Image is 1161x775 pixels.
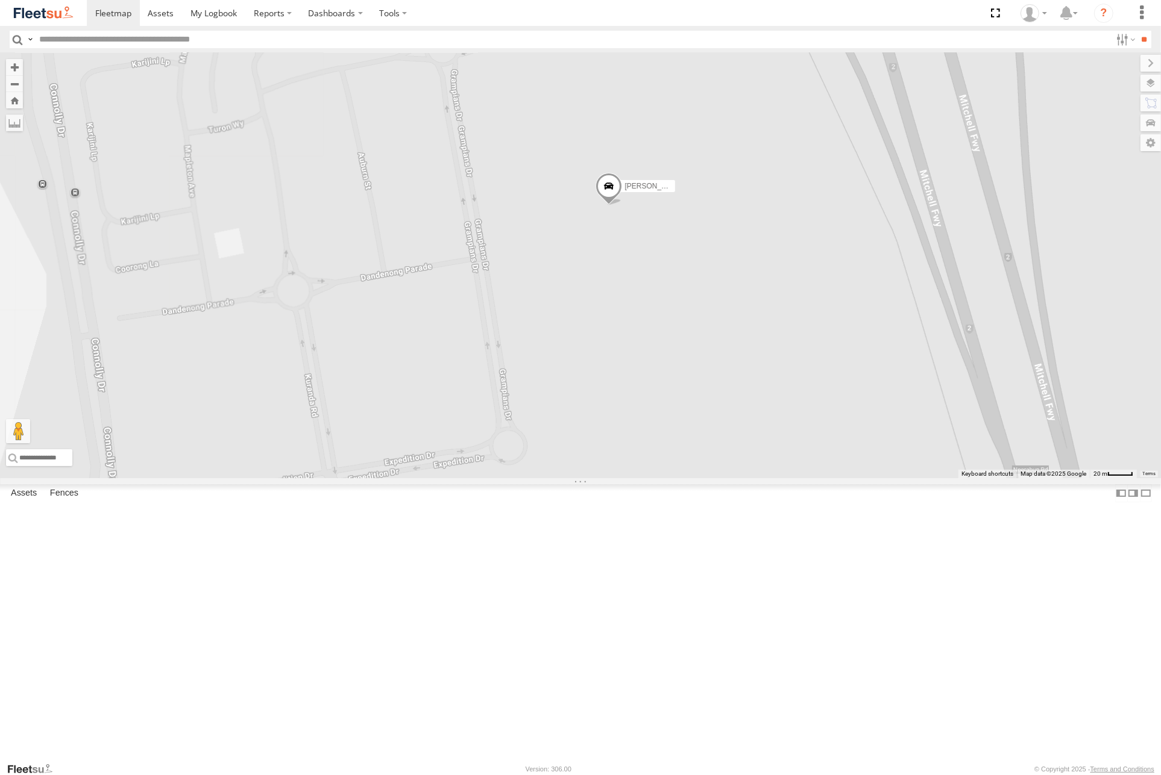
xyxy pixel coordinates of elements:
div: Alan Bailey [1016,4,1051,22]
div: © Copyright 2025 - [1034,765,1154,773]
span: [PERSON_NAME] - 1IAU453 - 0408 092 213 [625,182,769,190]
label: Search Filter Options [1112,31,1137,48]
label: Search Query [25,31,35,48]
button: Keyboard shortcuts [961,470,1013,478]
label: Hide Summary Table [1140,484,1152,502]
button: Zoom out [6,75,23,92]
div: Version: 306.00 [526,765,571,773]
a: Visit our Website [7,763,62,775]
button: Zoom Home [6,92,23,108]
button: Map scale: 20 m per 39 pixels [1090,470,1137,478]
label: Measure [6,114,23,131]
button: Zoom in [6,59,23,75]
label: Assets [5,485,43,502]
span: 20 m [1093,470,1107,477]
a: Terms (opens in new tab) [1143,472,1156,476]
a: Terms and Conditions [1090,765,1154,773]
img: fleetsu-logo-horizontal.svg [12,5,75,21]
label: Dock Summary Table to the Left [1115,484,1127,502]
label: Map Settings [1141,134,1161,151]
label: Fences [44,485,84,502]
label: Dock Summary Table to the Right [1127,484,1139,502]
button: Drag Pegman onto the map to open Street View [6,419,30,443]
i: ? [1094,4,1113,23]
span: Map data ©2025 Google [1021,470,1086,477]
